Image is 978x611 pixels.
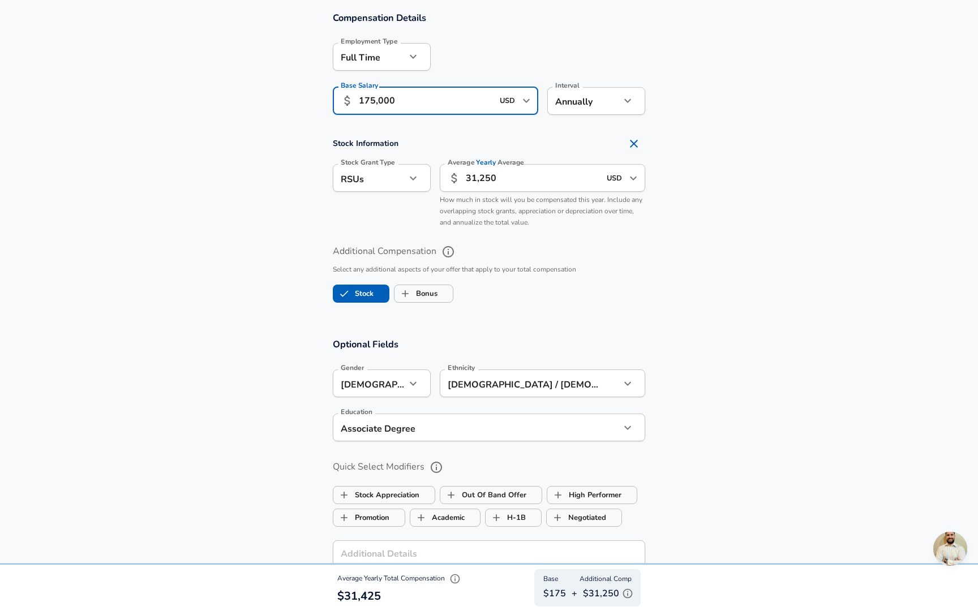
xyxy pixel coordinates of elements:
[439,242,458,261] button: help
[333,283,355,304] span: Stock
[580,574,632,585] span: Additional Comp
[440,486,542,504] button: Out Of Band OfferOut Of Band Offer
[440,369,603,397] div: [DEMOGRAPHIC_DATA] / [DEMOGRAPHIC_DATA]
[440,195,642,227] span: How much in stock will you be compensated this year. Include any overlapping stock grants, apprec...
[440,484,462,506] span: Out Of Band Offer
[603,169,626,187] input: USD
[546,509,622,527] button: NegotiatedNegotiated
[623,132,645,155] button: Remove Section
[543,587,566,600] p: $175
[341,159,395,166] label: Stock Grant Type
[410,509,481,527] button: AcademicAcademic
[619,585,636,602] button: Explain Additional Compensation
[547,486,637,504] button: High PerformerHigh Performer
[333,509,405,527] button: PromotionPromotion
[394,283,416,304] span: Bonus
[625,170,641,186] button: Open
[341,38,398,45] label: Employment Type
[337,574,464,583] span: Average Yearly Total Compensation
[583,585,636,602] p: $31,250
[333,486,435,504] button: Stock AppreciationStock Appreciation
[394,283,437,304] label: Bonus
[333,338,645,351] h3: Optional Fields
[333,285,389,303] button: StockStock
[485,509,542,527] button: H-1BH-1B
[518,93,534,109] button: Open
[333,242,645,261] label: Additional Compensation
[496,92,519,110] input: USD
[333,414,603,441] div: Associate Degree
[466,164,600,192] input: 40,000
[341,82,378,89] label: Base Salary
[333,164,406,192] div: RSUs
[427,458,446,477] button: help
[555,82,580,89] label: Interval
[547,507,606,528] label: Negotiated
[333,264,645,276] p: Select any additional aspects of your offer that apply to your total compensation
[572,587,577,600] p: +
[486,507,526,528] label: H-1B
[448,364,475,371] label: Ethnicity
[333,369,406,397] div: [DEMOGRAPHIC_DATA]
[359,87,493,115] input: 100,000
[341,408,372,415] label: Education
[333,484,355,506] span: Stock Appreciation
[410,507,465,528] label: Academic
[394,285,453,303] button: BonusBonus
[486,507,507,528] span: H-1B
[333,11,645,24] h3: Compensation Details
[547,507,568,528] span: Negotiated
[333,458,645,477] label: Quick Select Modifiers
[547,484,621,506] label: High Performer
[333,507,355,528] span: Promotion
[333,507,389,528] label: Promotion
[333,484,419,506] label: Stock Appreciation
[341,364,364,371] label: Gender
[477,158,496,167] span: Yearly
[547,484,569,506] span: High Performer
[543,574,558,585] span: Base
[448,159,524,166] label: Average Average
[333,283,374,304] label: Stock
[933,532,967,566] div: Open chat
[333,43,406,71] div: Full Time
[410,507,432,528] span: Academic
[440,484,526,506] label: Out Of Band Offer
[547,87,620,115] div: Annually
[447,570,464,587] button: Explain Total Compensation
[333,132,645,155] h4: Stock Information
